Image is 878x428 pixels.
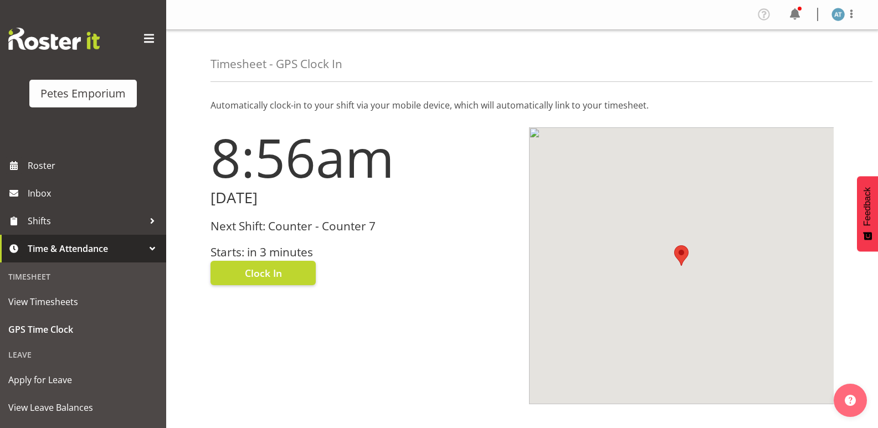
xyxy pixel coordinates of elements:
span: View Timesheets [8,293,158,310]
h3: Next Shift: Counter - Counter 7 [210,220,516,233]
h3: Starts: in 3 minutes [210,246,516,259]
img: Rosterit website logo [8,28,100,50]
div: Petes Emporium [40,85,126,102]
span: View Leave Balances [8,399,158,416]
button: Feedback - Show survey [857,176,878,251]
div: Leave [3,343,163,366]
span: Clock In [245,266,282,280]
a: View Timesheets [3,288,163,316]
a: Apply for Leave [3,366,163,394]
h1: 8:56am [210,127,516,187]
span: Apply for Leave [8,372,158,388]
a: View Leave Balances [3,394,163,421]
span: Roster [28,157,161,174]
div: Timesheet [3,265,163,288]
h4: Timesheet - GPS Clock In [210,58,342,70]
img: help-xxl-2.png [845,395,856,406]
button: Clock In [210,261,316,285]
span: Time & Attendance [28,240,144,257]
p: Automatically clock-in to your shift via your mobile device, which will automatically link to you... [210,99,834,112]
span: Inbox [28,185,161,202]
span: Feedback [862,187,872,226]
a: GPS Time Clock [3,316,163,343]
span: Shifts [28,213,144,229]
img: alex-micheal-taniwha5364.jpg [831,8,845,21]
h2: [DATE] [210,189,516,207]
span: GPS Time Clock [8,321,158,338]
